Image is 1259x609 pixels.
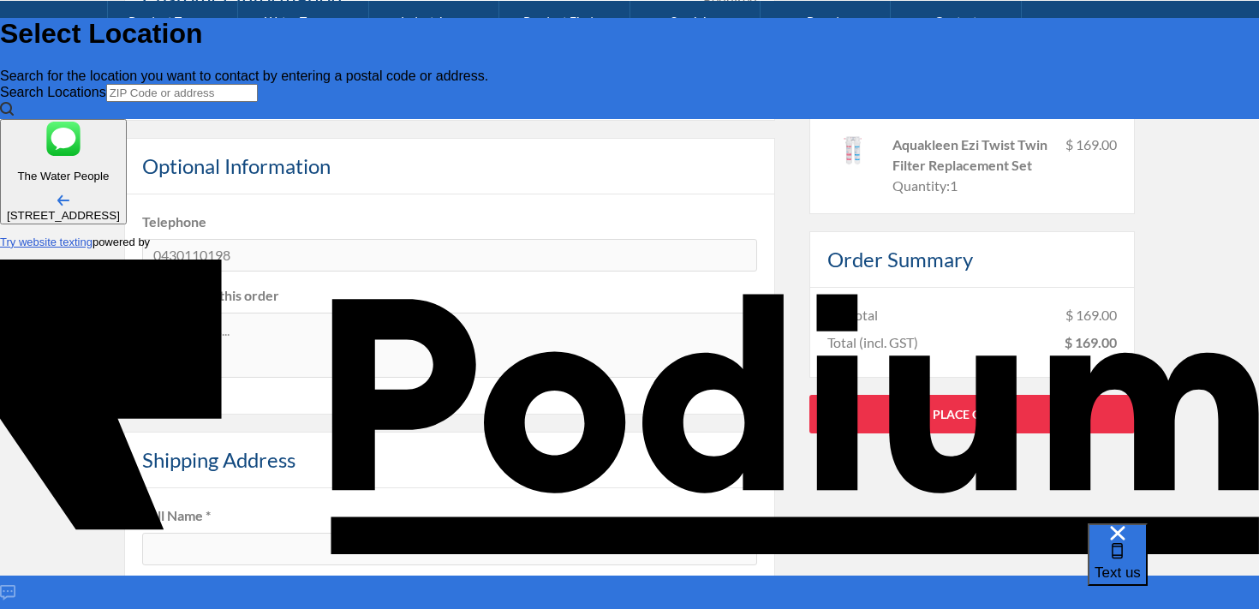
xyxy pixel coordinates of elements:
iframe: podium webchat widget bubble [1088,523,1259,609]
p: The Water People [7,170,120,182]
span: powered by [92,236,150,248]
div: [STREET_ADDRESS] [7,209,120,222]
input: ZIP Code or address [106,84,258,102]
